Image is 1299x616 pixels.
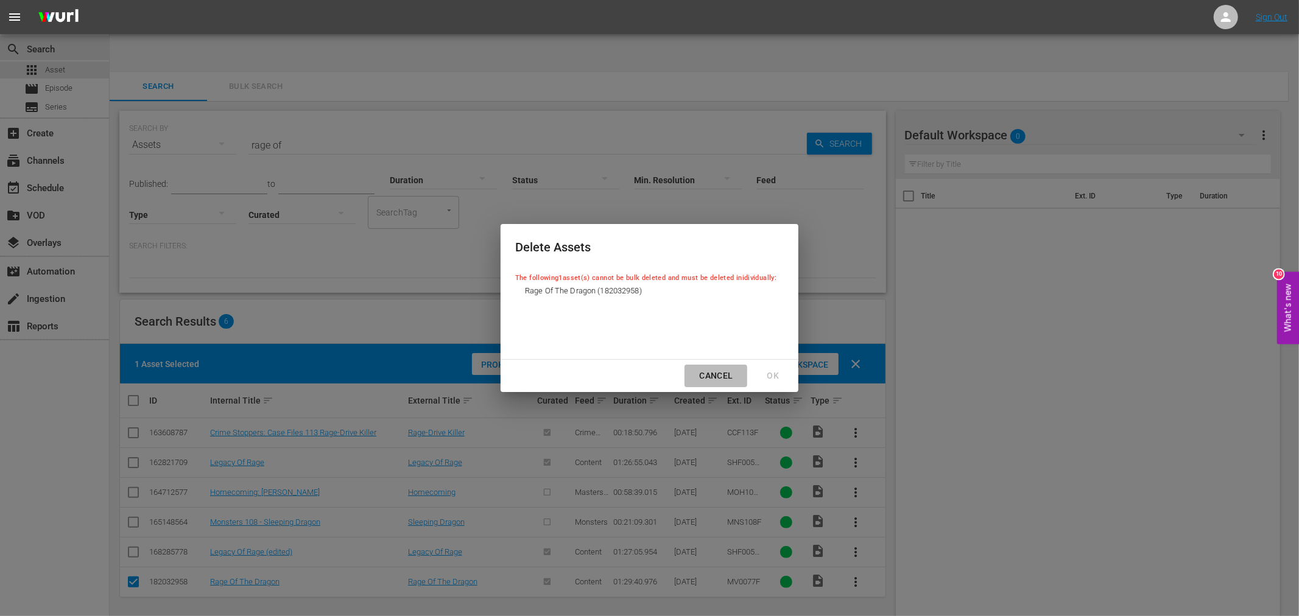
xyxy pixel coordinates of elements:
[689,368,742,383] div: Cancel
[1274,270,1284,279] div: 10
[515,239,776,256] div: Delete Assets
[29,3,88,32] img: ans4CAIJ8jUAAAAAAAAAAAAAAAAAAAAAAAAgQb4GAAAAAAAAAAAAAAAAAAAAAAAAJMjXAAAAAAAAAAAAAAAAAAAAAAAAgAT5G...
[7,10,22,24] span: menu
[1256,12,1287,22] a: Sign Out
[525,285,725,297] span: Rage Of The Dragon (182032958)
[515,273,776,284] p: The following 1 asset(s) cannot be bulk deleted and must be deleted inidividually:
[1277,272,1299,345] button: Open Feedback Widget
[685,365,747,387] button: Cancel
